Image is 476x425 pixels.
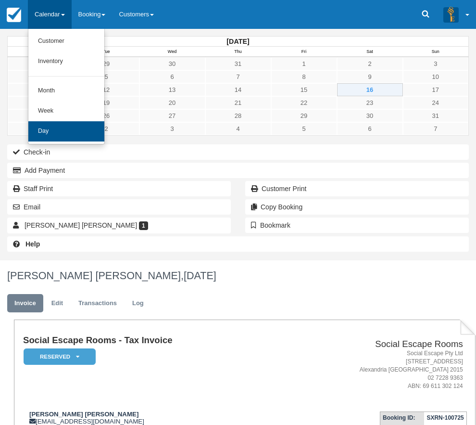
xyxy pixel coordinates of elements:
[24,348,96,365] em: Reserved
[8,57,74,70] a: 28
[403,57,469,70] a: 3
[245,181,469,196] a: Customer Print
[139,109,205,122] a: 27
[7,8,21,22] img: checkfront-main-nav-mini-logo.png
[403,122,469,135] a: 7
[281,349,463,391] address: Social Escape Pty Ltd [STREET_ADDRESS] Alexandria [GEOGRAPHIC_DATA] 2015 02 7228 9363 ABN: 69 611...
[28,101,104,121] a: Week
[139,57,205,70] a: 30
[205,70,271,83] a: 7
[7,181,231,196] a: Staff Print
[205,109,271,122] a: 28
[403,96,469,109] a: 24
[271,96,337,109] a: 22
[426,414,463,421] strong: SXRN-100725
[7,236,469,252] a: Help
[8,47,74,57] th: Mon
[205,96,271,109] a: 21
[8,96,74,109] a: 18
[29,411,138,418] strong: [PERSON_NAME] [PERSON_NAME]
[74,47,139,57] th: Tue
[139,83,205,96] a: 13
[245,218,469,233] button: Bookmark
[271,109,337,122] a: 29
[23,348,92,366] a: Reserved
[205,83,271,96] a: 14
[28,121,104,142] a: Day
[380,412,425,424] th: Booking ID:
[7,218,231,233] a: [PERSON_NAME] [PERSON_NAME] 1
[281,339,463,349] h2: Social Escape Rooms
[23,411,277,425] div: [EMAIL_ADDRESS][DOMAIN_NAME]
[337,47,403,57] th: Sat
[403,109,469,122] a: 31
[139,122,205,135] a: 3
[23,335,277,346] h1: Social Escape Rooms - Tax Invoice
[74,96,139,109] a: 19
[403,83,469,96] a: 17
[271,70,337,83] a: 8
[337,109,403,122] a: 30
[205,57,271,70] a: 31
[28,29,105,144] ul: Calendar
[337,70,403,83] a: 9
[8,122,74,135] a: 1
[337,122,403,135] a: 6
[7,294,43,313] a: Invoice
[205,47,271,57] th: Thu
[139,70,205,83] a: 6
[7,270,469,282] h1: [PERSON_NAME] [PERSON_NAME],
[403,47,469,57] th: Sun
[271,122,337,135] a: 5
[337,83,403,96] a: 16
[271,83,337,96] a: 15
[271,57,337,70] a: 1
[74,57,139,70] a: 29
[139,96,205,109] a: 20
[443,7,459,22] img: A3
[8,70,74,83] a: 4
[226,38,249,45] strong: [DATE]
[28,31,104,52] a: Customer
[139,47,205,57] th: Wed
[337,57,403,70] a: 2
[8,83,74,96] a: 11
[7,199,231,215] button: Email
[28,52,104,72] a: Inventory
[28,81,104,101] a: Month
[205,122,271,135] a: 4
[271,47,337,57] th: Fri
[25,221,137,229] span: [PERSON_NAME] [PERSON_NAME]
[74,109,139,122] a: 26
[245,199,469,215] button: Copy Booking
[7,144,469,160] button: Check-in
[403,70,469,83] a: 10
[74,70,139,83] a: 5
[139,221,148,230] span: 1
[125,294,151,313] a: Log
[7,163,469,178] button: Add Payment
[25,240,40,248] b: Help
[74,83,139,96] a: 12
[184,270,216,282] span: [DATE]
[337,96,403,109] a: 23
[74,122,139,135] a: 2
[8,109,74,122] a: 25
[44,294,70,313] a: Edit
[71,294,124,313] a: Transactions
